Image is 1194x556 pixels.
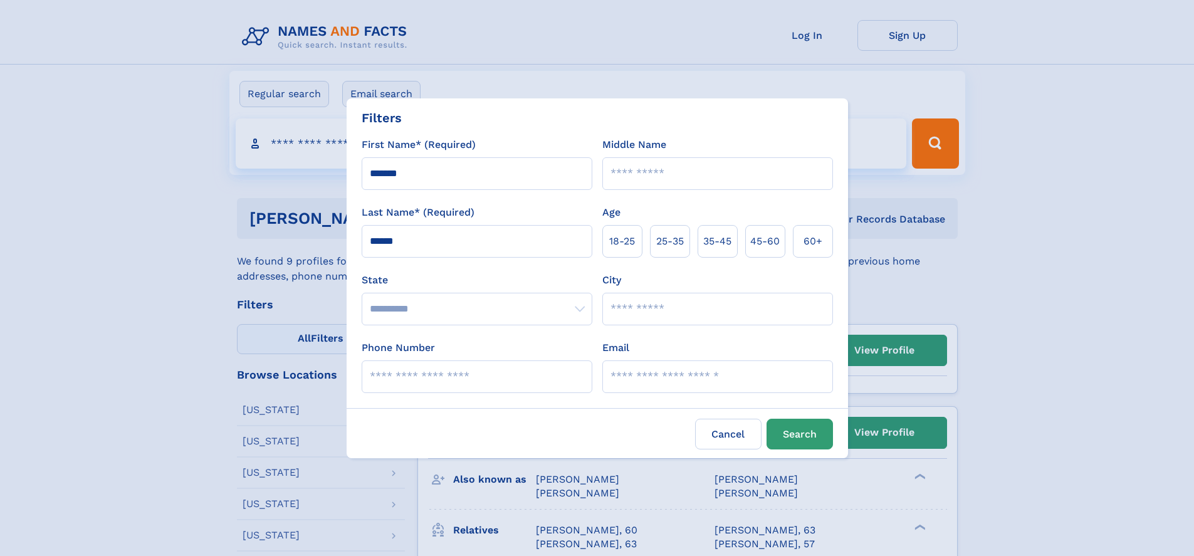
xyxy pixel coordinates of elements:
span: 35‑45 [703,234,731,249]
span: 18‑25 [609,234,635,249]
span: 60+ [804,234,822,249]
label: Cancel [695,419,762,449]
label: City [602,273,621,288]
label: First Name* (Required) [362,137,476,152]
label: Phone Number [362,340,435,355]
label: Middle Name [602,137,666,152]
span: 25‑35 [656,234,684,249]
label: Last Name* (Required) [362,205,474,220]
label: Age [602,205,621,220]
button: Search [767,419,833,449]
span: 45‑60 [750,234,780,249]
label: Email [602,340,629,355]
label: State [362,273,592,288]
div: Filters [362,108,402,127]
